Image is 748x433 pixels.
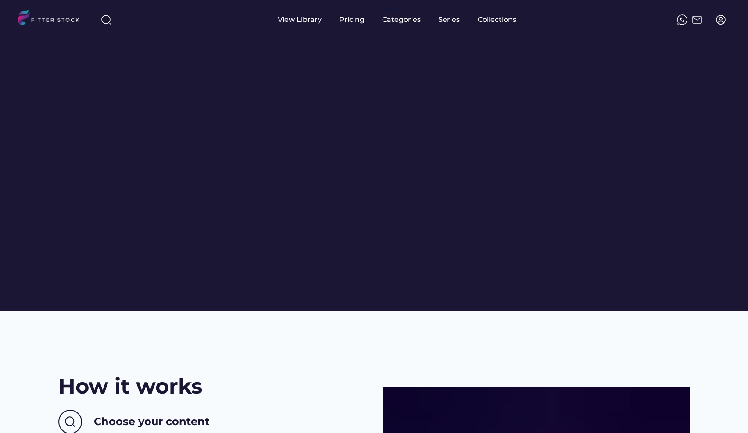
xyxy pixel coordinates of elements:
img: LOGO.svg [18,10,87,28]
h2: How it works [58,372,202,401]
img: search-normal%203.svg [101,14,111,25]
img: profile-circle.svg [716,14,726,25]
img: Frame%2051.svg [692,14,702,25]
h3: Choose your content [94,414,209,429]
div: View Library [278,15,322,25]
img: meteor-icons_whatsapp%20%281%29.svg [677,14,687,25]
div: fvck [382,4,394,13]
div: Collections [478,15,516,25]
div: Series [438,15,460,25]
div: Pricing [339,15,365,25]
div: Categories [382,15,421,25]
